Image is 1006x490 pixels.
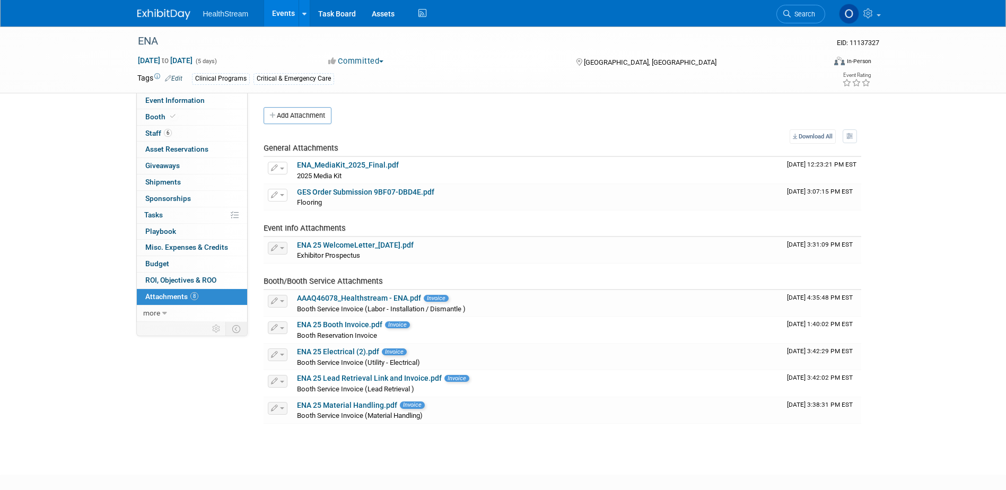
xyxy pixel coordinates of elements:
a: Tasks [137,207,247,223]
span: (5 days) [195,58,217,65]
span: Upload Timestamp [787,294,853,301]
span: Budget [145,259,169,268]
div: ENA [134,32,809,51]
span: Misc. Expenses & Credits [145,243,228,251]
td: Upload Timestamp [783,397,861,424]
span: Booth Service Invoice (Labor - Installation / Dismantle ) [297,305,466,313]
span: ROI, Objectives & ROO [145,276,216,284]
div: Clinical Programs [192,73,250,84]
span: Attachments [145,292,198,301]
span: Booth Service Invoice (Lead Retrieval ) [297,385,414,393]
a: Event Information [137,93,247,109]
td: Upload Timestamp [783,237,861,264]
span: 2025 Media Kit [297,172,342,180]
a: ENA 25 Booth Invoice.pdf [297,320,382,329]
span: Booth Service Invoice (Material Handling) [297,412,423,419]
a: Search [776,5,825,23]
span: Upload Timestamp [787,320,853,328]
span: 6 [164,129,172,137]
a: Misc. Expenses & Credits [137,240,247,256]
span: Booth Reservation Invoice [297,331,377,339]
span: General Attachments [264,143,338,153]
i: Booth reservation complete [170,113,176,119]
span: Booth [145,112,178,121]
span: Giveaways [145,161,180,170]
span: HealthStream [203,10,249,18]
span: Invoice [400,401,425,408]
span: Upload Timestamp [787,188,853,195]
a: ENA 25 Lead Retrieval Link and Invoice.pdf [297,374,442,382]
a: Playbook [137,224,247,240]
span: Upload Timestamp [787,161,856,168]
span: Event Information [145,96,205,104]
span: Invoice [382,348,407,355]
a: Attachments8 [137,289,247,305]
a: ENA_MediaKit_2025_Final.pdf [297,161,399,169]
td: Upload Timestamp [783,184,861,211]
span: Invoice [444,375,469,382]
a: more [137,305,247,321]
td: Upload Timestamp [783,370,861,397]
a: Asset Reservations [137,142,247,157]
a: GES Order Submission 9BF07-DBD4E.pdf [297,188,434,196]
a: Budget [137,256,247,272]
div: Critical & Emergency Care [253,73,334,84]
a: Download All [790,129,836,144]
div: In-Person [846,57,871,65]
div: Event Format [763,55,872,71]
td: Upload Timestamp [783,344,861,370]
td: Upload Timestamp [783,317,861,343]
a: Staff6 [137,126,247,142]
span: Event ID: 11137327 [837,39,879,47]
span: Invoice [424,295,449,302]
a: Booth [137,109,247,125]
a: ENA 25 WelcomeLetter_[DATE].pdf [297,241,414,249]
span: Upload Timestamp [787,401,853,408]
span: Upload Timestamp [787,347,853,355]
td: Toggle Event Tabs [225,322,247,336]
a: ENA 25 Material Handling.pdf [297,401,397,409]
a: Giveaways [137,158,247,174]
span: Exhibitor Prospectus [297,251,360,259]
span: Playbook [145,227,176,235]
span: Search [791,10,815,18]
td: Upload Timestamp [783,290,861,317]
td: Upload Timestamp [783,157,861,183]
a: Edit [165,75,182,82]
img: Olivia Christopher [839,4,859,24]
span: Event Info Attachments [264,223,346,233]
button: Add Attachment [264,107,331,124]
span: Booth/Booth Service Attachments [264,276,383,286]
span: Shipments [145,178,181,186]
span: Booth Service Invoice (Utility - Electrical) [297,358,420,366]
div: Event Rating [842,73,871,78]
span: Tasks [144,211,163,219]
span: 8 [190,292,198,300]
a: ENA 25 Electrical (2).pdf [297,347,379,356]
img: ExhibitDay [137,9,190,20]
span: Upload Timestamp [787,241,853,248]
span: Staff [145,129,172,137]
span: Upload Timestamp [787,374,853,381]
span: Flooring [297,198,322,206]
button: Committed [325,56,388,67]
td: Personalize Event Tab Strip [207,322,226,336]
span: [GEOGRAPHIC_DATA], [GEOGRAPHIC_DATA] [584,58,716,66]
span: [DATE] [DATE] [137,56,193,65]
span: to [160,56,170,65]
a: Shipments [137,174,247,190]
span: more [143,309,160,317]
span: Sponsorships [145,194,191,203]
td: Tags [137,73,182,85]
a: AAAQ46078_Healthstream - ENA.pdf [297,294,421,302]
img: Format-Inperson.png [834,57,845,65]
span: Invoice [385,321,410,328]
span: Asset Reservations [145,145,208,153]
a: ROI, Objectives & ROO [137,273,247,288]
a: Sponsorships [137,191,247,207]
